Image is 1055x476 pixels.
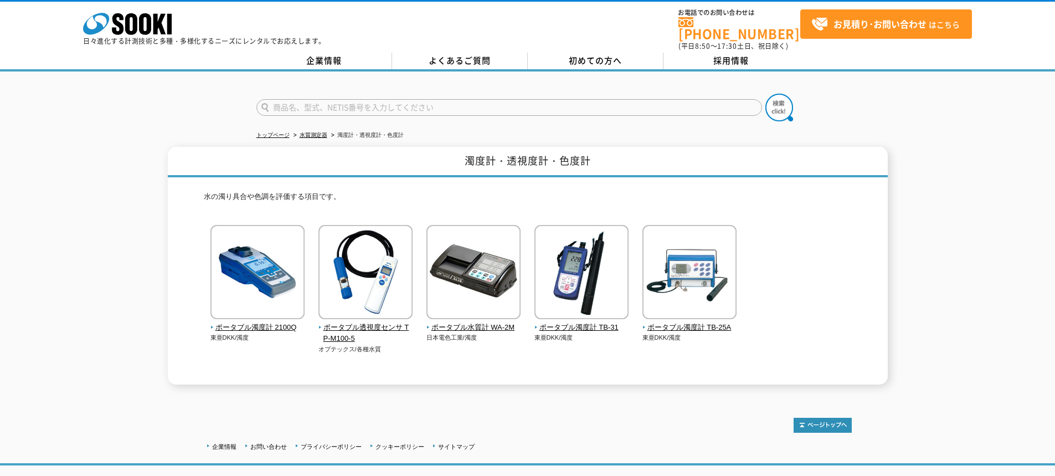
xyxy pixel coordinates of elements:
span: 初めての方へ [569,54,622,66]
a: プライバシーポリシー [301,443,362,450]
img: ポータブル濁度計 2100Q [210,225,305,322]
p: 東亜DKK/濁度 [210,333,305,342]
p: 日本電色工業/濁度 [426,333,521,342]
a: ポータブル濁度計 TB-31 [534,311,629,334]
span: ポータブル濁度計 TB-25A [642,322,737,334]
span: はこちら [811,16,960,33]
span: (平日 ～ 土日、祝日除く) [678,41,788,51]
strong: お見積り･お問い合わせ [833,17,927,30]
p: 日々進化する計測技術と多種・多様化するニーズにレンタルでお応えします。 [83,38,326,44]
a: 採用情報 [663,53,799,69]
a: 水質測定器 [300,132,327,138]
a: サイトマップ [438,443,475,450]
span: 17:30 [717,41,737,51]
span: ポータブル濁度計 2100Q [210,322,305,334]
span: 8:50 [695,41,711,51]
a: 企業情報 [212,443,236,450]
img: ポータブル透視度センサ TP-M100-5 [318,225,413,322]
img: ポータブル水質計 WA-2M [426,225,521,322]
a: クッキーポリシー [375,443,424,450]
span: ポータブル水質計 WA-2M [426,322,521,334]
p: 水の濁り具合や色調を評価する項目です。 [204,191,852,208]
li: 濁度計・透視度計・色度計 [329,130,404,141]
a: トップページ [256,132,290,138]
a: ポータブル濁度計 TB-25A [642,311,737,334]
p: 東亜DKK/濁度 [642,333,737,342]
span: ポータブル濁度計 TB-31 [534,322,629,334]
img: トップページへ [794,418,852,433]
a: お問い合わせ [250,443,287,450]
a: よくあるご質問 [392,53,528,69]
img: ポータブル濁度計 TB-25A [642,225,737,322]
a: [PHONE_NUMBER] [678,17,800,40]
h1: 濁度計・透視度計・色度計 [168,147,888,177]
input: 商品名、型式、NETIS番号を入力してください [256,99,762,116]
a: ポータブル水質計 WA-2M [426,311,521,334]
span: お電話でのお問い合わせは [678,9,800,16]
a: 初めての方へ [528,53,663,69]
span: ポータブル透視度センサ TP-M100-5 [318,322,413,345]
img: ポータブル濁度計 TB-31 [534,225,629,322]
p: オプテックス/各種水質 [318,345,413,354]
a: 企業情報 [256,53,392,69]
p: 東亜DKK/濁度 [534,333,629,342]
a: ポータブル濁度計 2100Q [210,311,305,334]
a: ポータブル透視度センサ TP-M100-5 [318,311,413,345]
img: btn_search.png [765,94,793,121]
a: お見積り･お問い合わせはこちら [800,9,972,39]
